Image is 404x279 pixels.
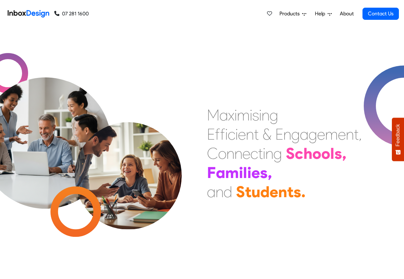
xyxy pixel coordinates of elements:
div: g [291,125,300,144]
div: i [225,125,228,144]
div: m [237,105,250,125]
div: a [207,182,216,201]
div: n [278,182,287,201]
button: Feedback - Show survey [392,118,404,161]
div: s [260,163,268,182]
a: Help [312,7,334,20]
div: m [225,163,239,182]
div: S [236,182,245,201]
div: g [270,105,278,125]
div: g [309,125,317,144]
div: C [207,144,218,163]
div: n [226,144,234,163]
div: x [228,105,234,125]
div: o [321,144,330,163]
div: e [238,125,246,144]
div: d [260,182,270,201]
div: M [207,105,219,125]
div: a [216,163,225,182]
div: d [224,182,232,201]
div: e [242,144,250,163]
div: h [303,144,312,163]
div: g [273,144,282,163]
div: i [234,105,237,125]
div: c [228,125,235,144]
div: e [270,182,278,201]
a: Products [277,7,309,20]
div: i [247,163,251,182]
div: n [346,125,354,144]
span: Products [279,10,302,18]
div: m [325,125,338,144]
div: a [219,105,228,125]
div: a [300,125,309,144]
div: . [301,182,306,201]
div: l [243,163,247,182]
div: i [235,125,238,144]
a: 07 281 1600 [54,10,89,18]
div: F [207,163,216,182]
div: f [220,125,225,144]
span: Help [315,10,328,18]
div: , [268,163,272,182]
span: Feedback [395,124,401,146]
div: e [251,163,260,182]
div: E [275,125,283,144]
a: Contact Us [362,8,399,20]
div: c [250,144,258,163]
div: Maximising Efficient & Engagement, Connecting Schools, Families, and Students. [207,105,362,201]
div: s [293,182,301,201]
div: n [216,182,224,201]
div: n [246,125,254,144]
div: s [252,105,259,125]
div: o [312,144,321,163]
div: & [263,125,271,144]
img: parents_with_child.png [61,96,195,229]
div: n [262,105,270,125]
div: t [354,125,359,144]
div: n [283,125,291,144]
div: t [245,182,251,201]
div: i [259,105,262,125]
div: , [359,125,362,144]
div: , [342,144,347,163]
div: E [207,125,215,144]
div: t [258,144,263,163]
div: l [330,144,334,163]
div: e [317,125,325,144]
div: n [234,144,242,163]
div: f [215,125,220,144]
div: e [338,125,346,144]
div: t [254,125,259,144]
div: t [287,182,293,201]
a: About [338,7,355,20]
div: o [218,144,226,163]
div: S [286,144,295,163]
div: i [239,163,243,182]
div: s [334,144,342,163]
div: u [251,182,260,201]
div: i [250,105,252,125]
div: c [295,144,303,163]
div: n [265,144,273,163]
div: i [263,144,265,163]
